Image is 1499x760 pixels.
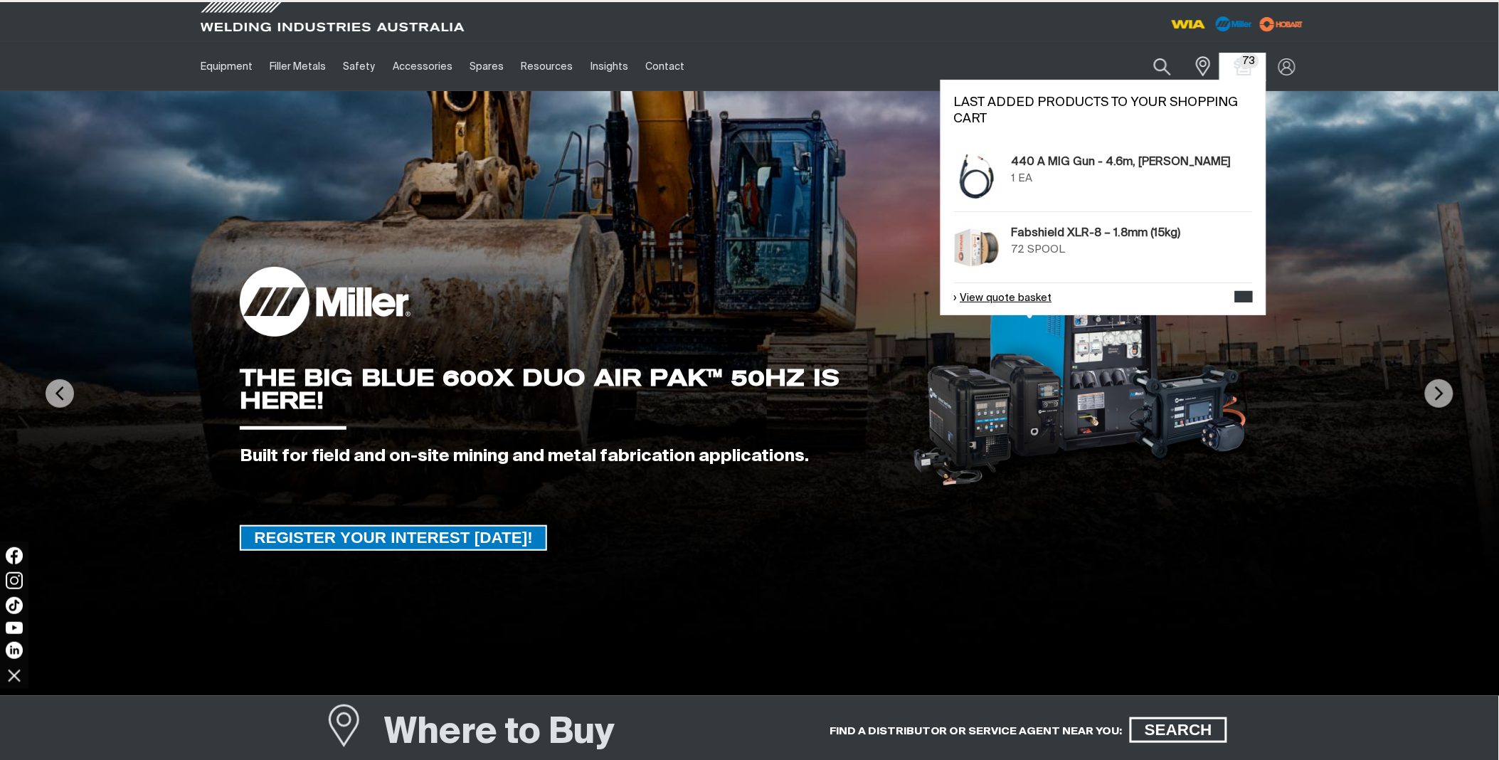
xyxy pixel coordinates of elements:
[192,42,1029,91] nav: Main
[1132,717,1225,743] span: SEARCH
[1012,225,1181,242] a: Fabshield XLR-8 – 1.8mm (15kg)
[240,366,889,412] div: THE BIG BLUE 600X DUO AIR PAK™ 50HZ IS HERE!
[261,42,334,91] a: Filler Metals
[334,42,383,91] a: Safety
[1012,154,1231,171] a: 440 A MIG Gun - 4.6m, [PERSON_NAME]
[1012,244,1025,255] span: 72
[46,379,74,408] img: PrevArrow
[1256,14,1308,35] img: miller
[6,622,23,634] img: YouTube
[954,154,1000,199] img: 440 A MIG Gun - 4.6m, Miller
[954,290,1052,307] a: View quote basket
[1028,242,1066,258] div: SPOOL
[1130,717,1227,743] a: SEARCH
[241,525,546,551] span: REGISTER YOUR INTEREST [DATE]!
[954,225,1000,270] img: Fabshield XLR-8 – 1.8mm (15kg)
[1019,171,1033,187] div: EA
[954,95,1253,127] h2: Last added products to your shopping cart
[240,446,889,467] div: Built for field and on-site mining and metal fabrication applications.
[512,42,581,91] a: Resources
[6,597,23,614] img: TikTok
[2,663,26,687] img: hide socials
[1121,50,1187,83] input: Product name or item number...
[1239,53,1260,68] span: 73
[6,572,23,589] img: Instagram
[384,710,615,756] h1: Where to Buy
[461,42,512,91] a: Spares
[6,547,23,564] img: Facebook
[1231,58,1254,75] a: Shopping cart (73 product(s))
[1012,173,1016,184] span: 1
[240,525,547,551] a: REGISTER YOUR INTEREST TODAY!
[830,724,1123,738] h5: FIND A DISTRIBUTOR OR SERVICE AGENT NEAR YOU:
[384,42,461,91] a: Accessories
[6,642,23,659] img: LinkedIn
[192,42,261,91] a: Equipment
[637,42,693,91] a: Contact
[1425,379,1453,408] img: NextArrow
[1138,50,1187,83] button: Search products
[582,42,637,91] a: Insights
